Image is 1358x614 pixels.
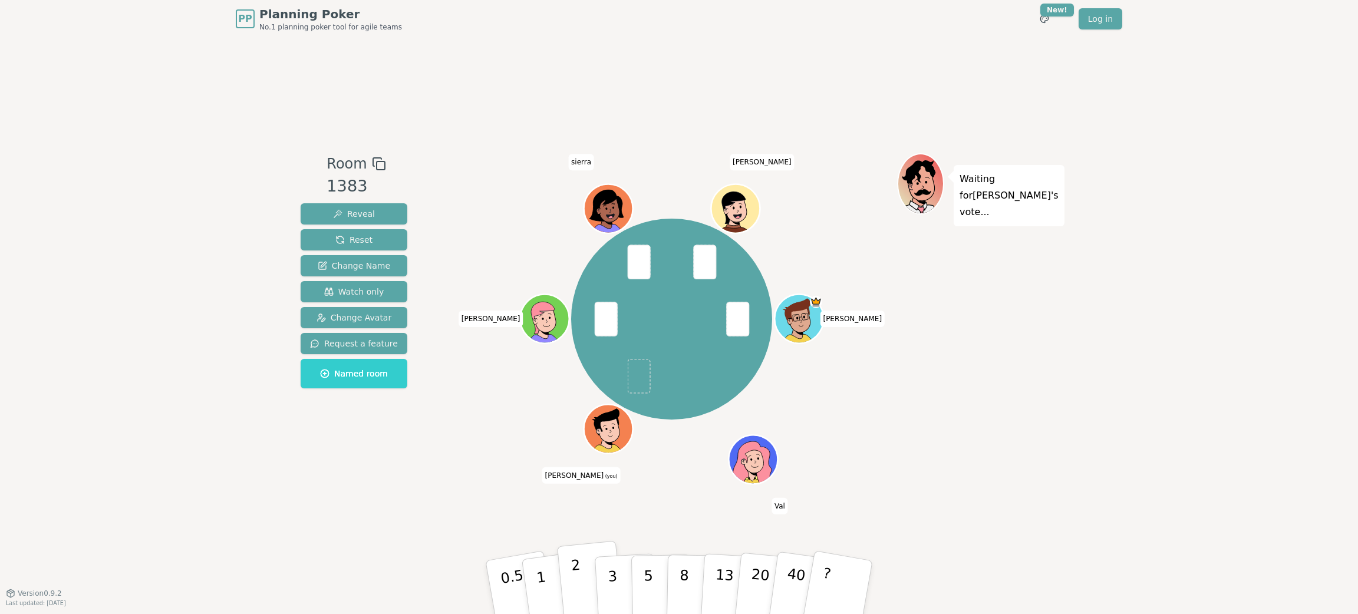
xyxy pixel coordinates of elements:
[18,589,62,598] span: Version 0.9.2
[327,153,367,174] span: Room
[301,307,407,328] button: Change Avatar
[335,234,373,246] span: Reset
[301,203,407,225] button: Reveal
[459,311,523,327] span: Click to change your name
[6,589,62,598] button: Version0.9.2
[324,286,384,298] span: Watch only
[318,260,390,272] span: Change Name
[568,154,594,171] span: Click to change your name
[327,174,385,199] div: 1383
[317,312,392,323] span: Change Avatar
[301,281,407,302] button: Watch only
[259,6,402,22] span: Planning Poker
[236,6,402,32] a: PPPlanning PokerNo.1 planning poker tool for agile teams
[259,22,402,32] span: No.1 planning poker tool for agile teams
[542,467,621,484] span: Click to change your name
[730,154,795,171] span: Click to change your name
[301,255,407,276] button: Change Name
[6,600,66,606] span: Last updated: [DATE]
[604,474,618,479] span: (you)
[772,498,788,514] span: Click to change your name
[238,12,252,26] span: PP
[810,296,822,308] span: spencer is the host
[301,359,407,388] button: Named room
[320,368,388,379] span: Named room
[1034,8,1055,29] button: New!
[960,171,1059,220] p: Waiting for [PERSON_NAME] 's vote...
[333,208,375,220] span: Reveal
[1079,8,1122,29] a: Log in
[585,406,631,452] button: Click to change your avatar
[301,229,407,250] button: Reset
[310,338,398,349] span: Request a feature
[820,311,885,327] span: Click to change your name
[1040,4,1074,16] div: New!
[301,333,407,354] button: Request a feature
